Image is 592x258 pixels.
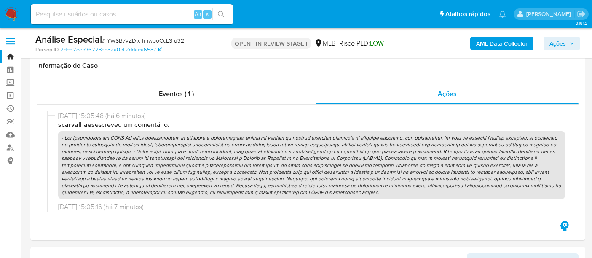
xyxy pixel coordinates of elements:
[195,10,201,18] span: Alt
[212,8,230,20] button: search-icon
[445,10,490,19] span: Atalhos rápidos
[339,39,384,48] span: Risco PLD:
[231,38,311,49] p: OPEN - IN REVIEW STAGE I
[438,89,457,99] span: Ações
[159,89,194,99] span: Eventos ( 1 )
[499,11,506,18] a: Notificações
[549,37,566,50] span: Ações
[37,62,579,70] h1: Informação do Caso
[35,32,102,46] b: Análise Especial
[370,38,384,48] span: LOW
[476,37,528,50] b: AML Data Collector
[470,37,533,50] button: AML Data Collector
[206,10,209,18] span: s
[102,36,184,45] span: # lYWSB7vZDlx4mwooCcLSru32
[544,37,580,50] button: Ações
[35,46,59,54] b: Person ID
[526,10,574,18] p: erico.trevizan@mercadopago.com.br
[577,10,586,19] a: Sair
[31,9,233,20] input: Pesquise usuários ou casos...
[314,39,336,48] div: MLB
[60,46,162,54] a: 2de92eeb96228eb32a0bff2ddaea6587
